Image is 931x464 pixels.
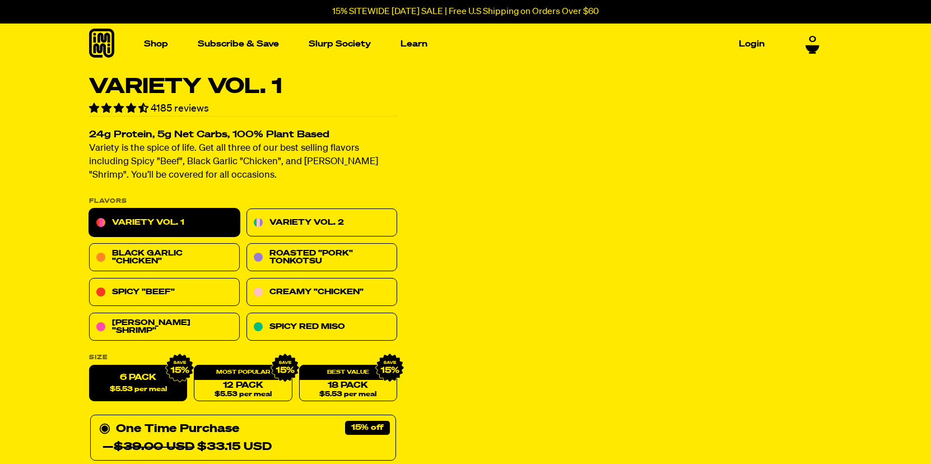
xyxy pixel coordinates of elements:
[89,313,240,341] a: [PERSON_NAME] "Shrimp"
[165,354,194,383] img: IMG_9632.png
[215,391,272,398] span: $5.53 per meal
[89,76,397,98] h1: Variety Vol. 1
[396,35,432,53] a: Learn
[734,35,769,53] a: Login
[246,279,397,307] a: Creamy "Chicken"
[89,365,187,402] label: 6 Pack
[319,391,376,398] span: $5.53 per meal
[270,354,299,383] img: IMG_9632.png
[151,104,209,114] span: 4185 reviews
[89,142,397,183] p: Variety is the spice of life. Get all three of our best selling flavors including Spicy "Beef", B...
[299,365,397,402] a: 18 Pack$5.53 per meal
[809,35,816,45] span: 0
[89,104,151,114] span: 4.55 stars
[806,35,820,54] a: 0
[89,355,397,361] label: Size
[89,209,240,237] a: Variety Vol. 1
[194,365,292,402] a: 12 Pack$5.53 per meal
[246,244,397,272] a: Roasted "Pork" Tonkotsu
[246,209,397,237] a: Variety Vol. 2
[304,35,375,53] a: Slurp Society
[114,442,194,453] del: $39.00 USD
[193,35,283,53] a: Subscribe & Save
[246,313,397,341] a: Spicy Red Miso
[89,198,397,205] p: Flavors
[89,279,240,307] a: Spicy "Beef"
[110,386,167,393] span: $5.53 per meal
[332,7,599,17] p: 15% SITEWIDE [DATE] SALE | Free U.S Shipping on Orders Over $60
[99,420,387,456] div: One Time Purchase
[89,131,397,140] h2: 24g Protein, 5g Net Carbs, 100% Plant Based
[375,354,404,383] img: IMG_9632.png
[103,438,272,456] div: — $33.15 USD
[139,24,769,64] nav: Main navigation
[89,244,240,272] a: Black Garlic "Chicken"
[139,35,173,53] a: Shop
